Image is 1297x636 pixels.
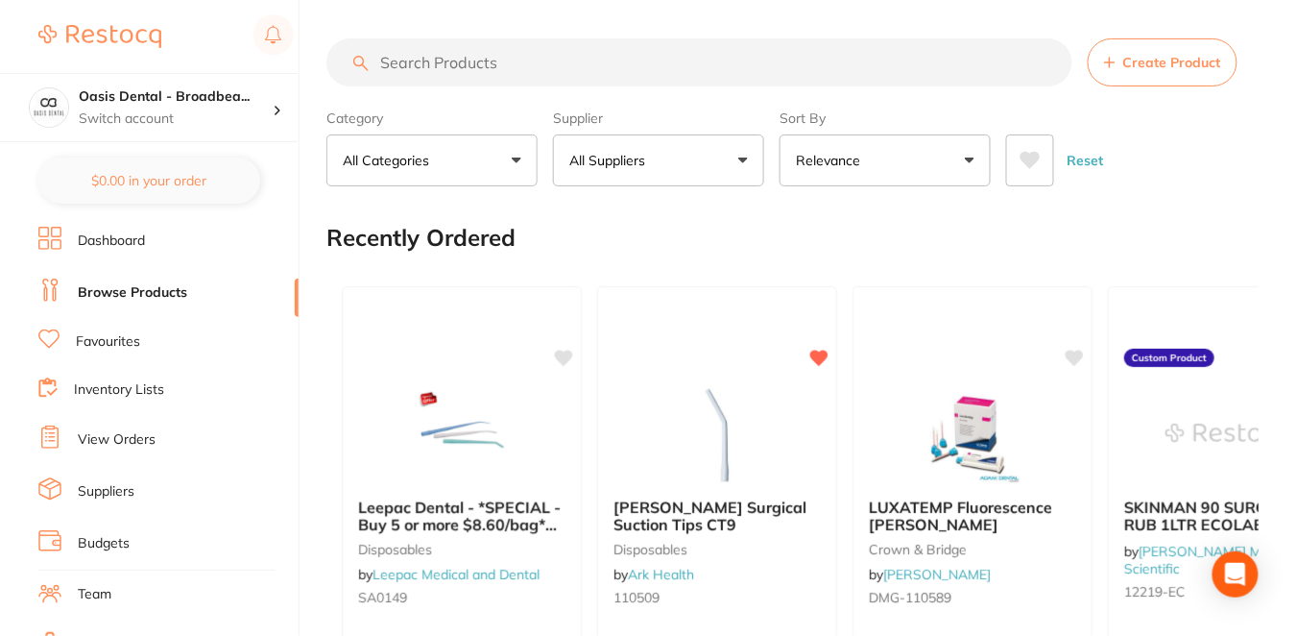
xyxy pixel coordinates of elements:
img: Restocq Logo [38,25,161,48]
a: Team [78,585,111,604]
a: View Orders [78,430,156,450]
span: by [358,566,540,583]
button: All Categories [326,135,538,186]
small: SA0149 [358,590,565,605]
a: Budgets [78,534,130,553]
p: All Suppliers [569,151,653,170]
small: disposables [613,542,821,557]
b: Leepac Dental - *SPECIAL - Buy 5 or more $8.60/bag* Disposable Surgical Aspirator Tips - High Qua... [358,499,565,534]
img: SKINMAN 90 SURGICAL RUB 1LTR ECOLAB (7100103) EACH [1165,387,1290,483]
label: Custom Product [1124,349,1214,368]
button: $0.00 in your order [38,158,260,204]
label: Supplier [553,110,764,127]
b: LUXATEMP Fluorescence Shade BL [869,499,1076,534]
b: Cattani Surgical Suction Tips CT9 [613,499,821,534]
div: Open Intercom Messenger [1213,551,1259,598]
input: Search Products [326,38,1072,86]
button: Relevance [780,135,991,186]
small: DMG-110589 [869,590,1076,605]
a: Dashboard [78,232,145,251]
label: Category [326,110,538,127]
button: All Suppliers [553,135,764,186]
a: [PERSON_NAME] [883,566,991,583]
img: Cattani Surgical Suction Tips CT9 [655,387,780,483]
h2: Recently Ordered [326,225,516,252]
p: Switch account [79,110,273,129]
a: Browse Products [78,283,187,303]
small: disposables [358,542,565,557]
a: Leepac Medical and Dental [372,566,540,583]
small: 110509 [613,590,821,605]
img: Oasis Dental - Broadbeach [30,88,68,127]
p: Relevance [796,151,868,170]
a: Restocq Logo [38,14,161,59]
span: by [613,566,694,583]
a: Inventory Lists [74,380,164,400]
button: Reset [1062,135,1110,186]
label: Sort By [780,110,991,127]
img: LUXATEMP Fluorescence Shade BL [910,387,1035,483]
span: Create Product [1123,55,1221,70]
small: crown & bridge [869,542,1076,557]
a: Suppliers [78,482,134,501]
a: Favourites [76,332,140,352]
button: Create Product [1088,38,1237,86]
img: Leepac Dental - *SPECIAL - Buy 5 or more $8.60/bag* Disposable Surgical Aspirator Tips - High Qua... [399,387,524,483]
h4: Oasis Dental - Broadbeach [79,87,273,107]
span: by [869,566,991,583]
a: Ark Health [628,566,694,583]
p: All Categories [343,151,437,170]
